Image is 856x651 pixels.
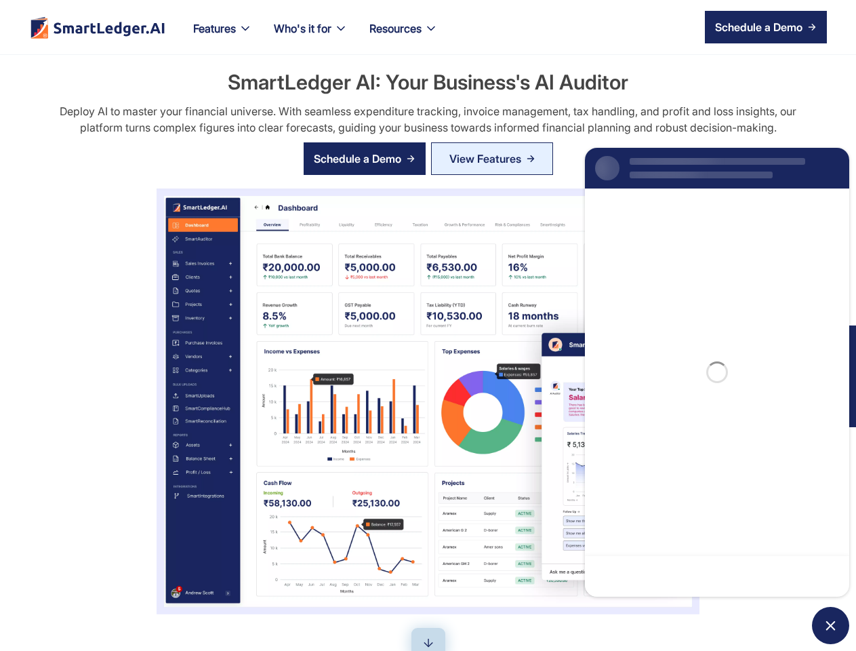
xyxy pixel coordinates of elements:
div: Features [182,19,263,54]
div: Chat Widget [812,607,849,644]
div: Features [193,19,236,38]
h2: SmartLedger AI: Your Business's AI Auditor [41,68,815,96]
div: Resources [359,19,449,54]
div: Schedule a Demo [314,151,401,167]
a: Schedule a Demo [304,142,426,175]
iframe: SalesIQ Chat Window [582,144,853,600]
div: Who's it for [274,19,331,38]
div: Schedule a Demo [715,19,802,35]
img: Arrow Right Blue [527,155,535,163]
a: Schedule a Demo [705,11,827,43]
div: Resources [369,19,422,38]
img: arrow right icon [407,155,415,163]
div: Deploy AI to master your financial universe. With seamless expenditure tracking, invoice manageme... [47,103,809,136]
span: Minimize live chat window [812,607,849,644]
img: down-arrow [420,635,436,651]
a: View Features [431,142,553,175]
img: footer logo [29,16,166,39]
div: Who's it for [263,19,359,54]
div: View Features [449,148,521,170]
a: home [29,16,166,39]
img: arrow right icon [808,23,816,31]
